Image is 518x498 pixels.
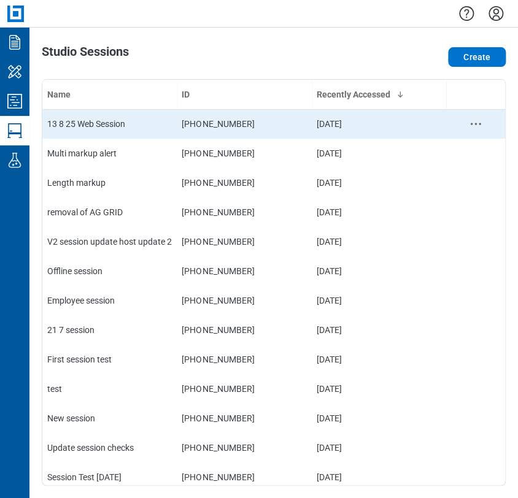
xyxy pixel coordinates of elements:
td: [PHONE_NUMBER] [177,168,311,197]
div: Length markup [47,177,172,189]
td: [PHONE_NUMBER] [177,197,311,227]
td: [DATE] [312,168,446,197]
div: test [47,383,172,395]
div: First session test [47,353,172,366]
td: [PHONE_NUMBER] [177,315,311,345]
button: Create [448,47,506,67]
div: Recently Accessed [317,88,441,101]
td: [DATE] [312,345,446,374]
div: Session Test [DATE] [47,471,172,483]
div: New session [47,412,172,424]
td: [DATE] [312,286,446,315]
td: [DATE] [312,462,446,492]
button: context-menu [468,117,483,131]
div: removal of AG GRID [47,206,172,218]
td: [PHONE_NUMBER] [177,256,311,286]
td: [DATE] [312,374,446,404]
td: [DATE] [312,315,446,345]
td: [PHONE_NUMBER] [177,404,311,433]
td: [PHONE_NUMBER] [177,109,311,139]
svg: Studio Projects [5,91,25,111]
div: V2 session update host update 2 [47,236,172,248]
svg: Labs [5,150,25,170]
td: [DATE] [312,433,446,462]
svg: My Workspace [5,62,25,82]
td: [DATE] [312,109,446,139]
div: ID [182,88,306,101]
td: [DATE] [312,139,446,168]
div: Employee session [47,294,172,307]
td: [DATE] [312,227,446,256]
div: Multi markup alert [47,147,172,159]
td: [PHONE_NUMBER] [177,227,311,256]
td: [DATE] [312,256,446,286]
td: [PHONE_NUMBER] [177,462,311,492]
div: 13 8 25 Web Session [47,118,172,130]
div: 21 7 session [47,324,172,336]
td: [PHONE_NUMBER] [177,286,311,315]
td: [PHONE_NUMBER] [177,374,311,404]
div: Update session checks [47,442,172,454]
td: [DATE] [312,197,446,227]
h1: Studio Sessions [42,45,129,64]
button: Settings [486,3,506,24]
div: Offline session [47,265,172,277]
td: [PHONE_NUMBER] [177,433,311,462]
td: [PHONE_NUMBER] [177,345,311,374]
div: Name [47,88,172,101]
svg: Studio Sessions [5,121,25,140]
td: [DATE] [312,404,446,433]
svg: Documents [5,33,25,52]
td: [PHONE_NUMBER] [177,139,311,168]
